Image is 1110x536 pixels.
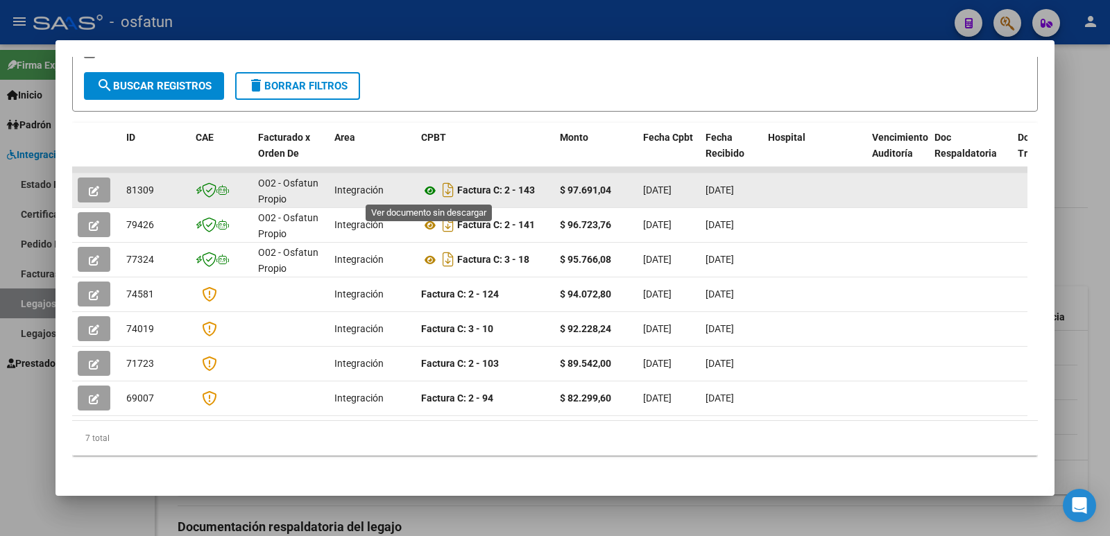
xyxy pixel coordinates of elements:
[421,132,446,143] span: CPBT
[643,219,672,230] span: [DATE]
[258,132,310,159] span: Facturado x Orden De
[706,323,734,334] span: [DATE]
[643,358,672,369] span: [DATE]
[126,358,154,369] span: 71723
[560,184,611,196] strong: $ 97.691,04
[706,132,744,159] span: Fecha Recibido
[643,184,672,196] span: [DATE]
[643,288,672,300] span: [DATE]
[126,184,154,196] span: 81309
[457,185,535,196] strong: Factura C: 2 - 143
[643,132,693,143] span: Fecha Cpbt
[706,392,734,404] span: [DATE]
[334,184,384,196] span: Integración
[560,288,611,300] strong: $ 94.072,80
[334,392,384,404] span: Integración
[929,123,1012,184] datatable-header-cell: Doc Respaldatoria
[554,123,638,184] datatable-header-cell: Monto
[706,254,734,265] span: [DATE]
[560,219,611,230] strong: $ 96.723,76
[706,219,734,230] span: [DATE]
[1012,123,1095,184] datatable-header-cell: Doc Trazabilidad
[439,214,457,236] i: Descargar documento
[248,77,264,94] mat-icon: delete
[235,72,360,100] button: Borrar Filtros
[706,288,734,300] span: [DATE]
[706,184,734,196] span: [DATE]
[421,323,493,334] strong: Factura C: 3 - 10
[334,132,355,143] span: Area
[258,178,318,205] span: O02 - Osfatun Propio
[706,358,734,369] span: [DATE]
[126,254,154,265] span: 77324
[700,123,762,184] datatable-header-cell: Fecha Recibido
[560,132,588,143] span: Monto
[1018,132,1074,159] span: Doc Trazabilidad
[560,358,611,369] strong: $ 89.542,00
[643,254,672,265] span: [DATE]
[768,132,805,143] span: Hospital
[762,123,866,184] datatable-header-cell: Hospital
[560,323,611,334] strong: $ 92.228,24
[560,254,611,265] strong: $ 95.766,08
[126,288,154,300] span: 74581
[334,358,384,369] span: Integración
[421,288,499,300] strong: Factura C: 2 - 124
[334,323,384,334] span: Integración
[439,179,457,201] i: Descargar documento
[334,219,384,230] span: Integración
[416,123,554,184] datatable-header-cell: CPBT
[253,123,329,184] datatable-header-cell: Facturado x Orden De
[638,123,700,184] datatable-header-cell: Fecha Cpbt
[872,132,928,159] span: Vencimiento Auditoría
[96,77,113,94] mat-icon: search
[457,220,535,231] strong: Factura C: 2 - 141
[84,72,224,100] button: Buscar Registros
[72,421,1038,456] div: 7 total
[248,80,348,92] span: Borrar Filtros
[126,392,154,404] span: 69007
[560,392,611,404] strong: $ 82.299,60
[329,123,416,184] datatable-header-cell: Area
[121,123,190,184] datatable-header-cell: ID
[96,80,212,92] span: Buscar Registros
[126,323,154,334] span: 74019
[439,248,457,270] i: Descargar documento
[421,392,493,404] strong: Factura C: 2 - 94
[126,219,154,230] span: 79426
[196,132,214,143] span: CAE
[1063,489,1096,522] div: Open Intercom Messenger
[643,392,672,404] span: [DATE]
[866,123,929,184] datatable-header-cell: Vencimiento Auditoría
[334,288,384,300] span: Integración
[258,212,318,239] span: O02 - Osfatun Propio
[190,123,253,184] datatable-header-cell: CAE
[126,132,135,143] span: ID
[258,247,318,274] span: O02 - Osfatun Propio
[421,358,499,369] strong: Factura C: 2 - 103
[934,132,997,159] span: Doc Respaldatoria
[643,323,672,334] span: [DATE]
[457,254,529,266] strong: Factura C: 3 - 18
[334,254,384,265] span: Integración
